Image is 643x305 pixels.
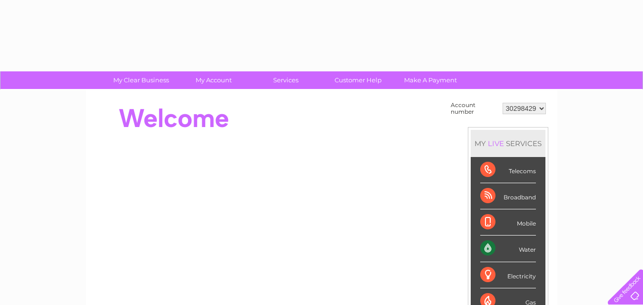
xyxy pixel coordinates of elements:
[480,209,536,236] div: Mobile
[480,262,536,288] div: Electricity
[448,99,500,118] td: Account number
[486,139,506,148] div: LIVE
[471,130,545,157] div: MY SERVICES
[247,71,325,89] a: Services
[174,71,253,89] a: My Account
[480,183,536,209] div: Broadband
[480,157,536,183] div: Telecoms
[102,71,180,89] a: My Clear Business
[391,71,470,89] a: Make A Payment
[480,236,536,262] div: Water
[319,71,397,89] a: Customer Help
